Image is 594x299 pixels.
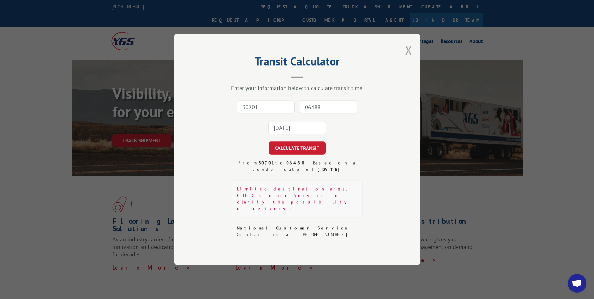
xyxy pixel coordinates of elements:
[268,121,326,134] input: Tender Date
[568,274,586,293] div: Open chat
[300,101,357,114] input: Dest. Zip
[232,160,363,173] div: From to . Based on a tender date of
[237,232,363,238] div: Contact us at [PHONE_NUMBER]
[405,42,412,58] button: Close modal
[237,225,350,231] strong: National Customer Service
[258,160,275,166] strong: 30701
[269,142,326,155] button: CALCULATE TRANSIT
[286,160,306,166] strong: 06488
[206,57,389,69] h2: Transit Calculator
[206,85,389,92] div: Enter your information below to calculate transit time.
[237,101,295,114] input: Origin Zip
[317,167,342,172] strong: [DATE]
[232,181,363,218] div: Limited destination area. Call Customer Service to clarify the possibility of delivery.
